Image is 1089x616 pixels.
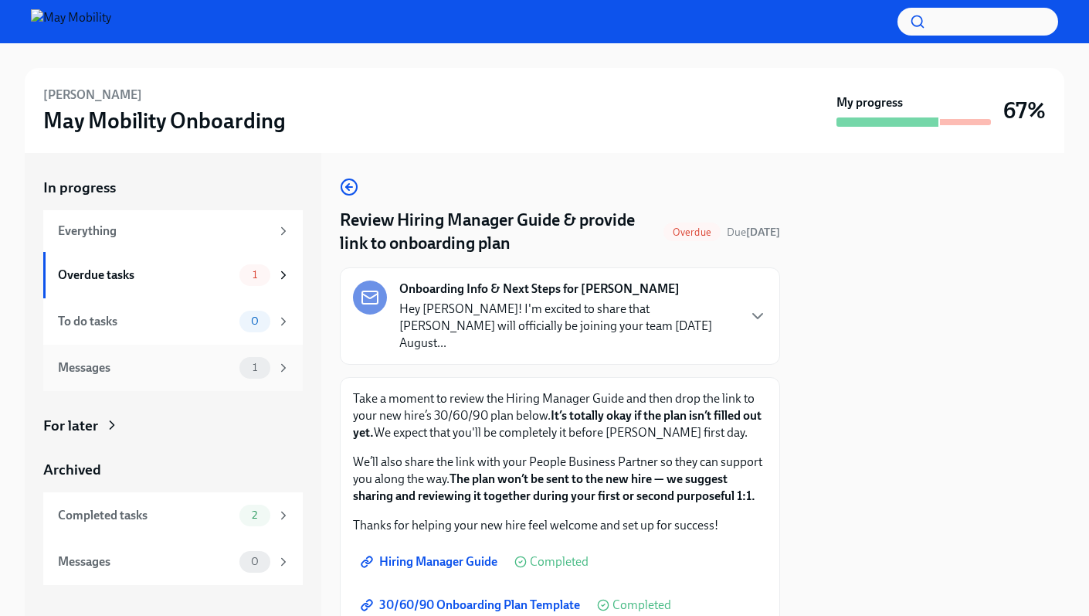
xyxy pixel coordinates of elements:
strong: [DATE] [746,226,780,239]
span: Completed [530,556,589,568]
h4: Review Hiring Manager Guide & provide link to onboarding plan [340,209,657,255]
span: 0 [242,315,268,327]
span: August 8th, 2025 09:00 [727,225,780,240]
span: Hiring Manager Guide [364,554,497,570]
div: Messages [58,359,233,376]
span: Overdue [663,226,721,238]
p: We’ll also share the link with your People Business Partner so they can support you along the way. [353,454,767,505]
span: 30/60/90 Onboarding Plan Template [364,597,580,613]
a: Messages0 [43,539,303,585]
span: Completed [612,599,671,611]
a: For later [43,416,303,436]
div: To do tasks [58,313,233,330]
span: Due [727,226,780,239]
strong: It’s totally okay if the plan isn’t filled out yet. [353,408,762,440]
div: Completed tasks [58,507,233,524]
span: 1 [243,269,266,281]
h3: May Mobility Onboarding [43,107,286,134]
a: Hiring Manager Guide [353,546,508,577]
div: For later [43,416,98,436]
a: In progress [43,178,303,198]
p: Thanks for helping your new hire feel welcome and set up for success! [353,517,767,534]
p: Take a moment to review the Hiring Manager Guide and then drop the link to your new hire’s 30/60/... [353,390,767,441]
a: Archived [43,460,303,480]
span: 0 [242,556,268,567]
strong: Onboarding Info & Next Steps for [PERSON_NAME] [399,281,680,298]
strong: My progress [836,94,903,111]
a: Messages1 [43,345,303,391]
div: Messages [58,553,233,570]
a: Everything [43,210,303,252]
h6: [PERSON_NAME] [43,87,142,104]
strong: The plan won’t be sent to the new hire — we suggest sharing and reviewing it together during your... [353,471,755,503]
a: To do tasks0 [43,298,303,345]
p: Hey [PERSON_NAME]! I'm excited to share that [PERSON_NAME] will officially be joining your team [... [399,301,736,352]
img: May Mobility [31,9,111,34]
a: Completed tasks2 [43,492,303,539]
a: Overdue tasks1 [43,252,303,298]
div: Overdue tasks [58,267,233,284]
span: 1 [243,362,266,373]
span: 2 [243,509,266,521]
h3: 67% [1003,97,1046,124]
div: Everything [58,223,270,240]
